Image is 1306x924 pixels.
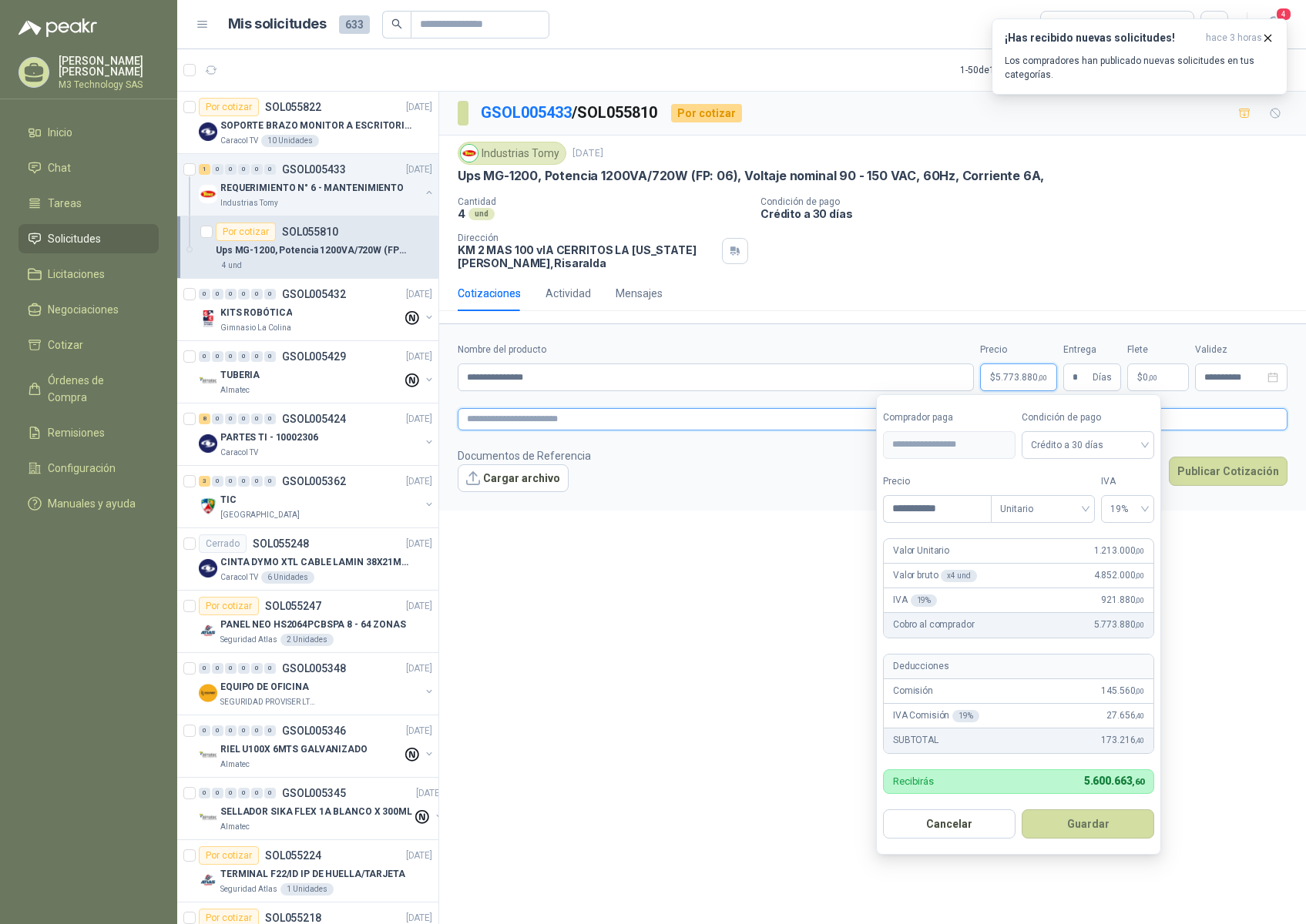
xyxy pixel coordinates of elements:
[220,197,278,209] p: Industrias Tomy
[220,758,250,771] p: Almatec
[760,207,1300,220] p: Crédito a 30 días
[220,181,404,196] p: REQUERIMIENTO N° 6 - MANTENIMIENTO
[220,135,258,147] p: Caracol TV
[199,659,435,708] a: 0 0 0 0 0 0 GSOL005348[DATE] Company LogoEQUIPO DE OFICINASEGURIDAD PROVISER LTDA
[1101,733,1144,748] span: 173.216
[199,808,217,827] img: Company Logo
[199,289,210,300] div: 0
[48,230,101,247] span: Solicitudes
[177,216,438,279] a: Por cotizarSOL055810Ups MG-1200, Potencia 1200VA/720W (FP: 06), Voltaje nominal 90 - 150 VAC, 60H...
[251,289,263,300] div: 0
[251,164,263,175] div: 0
[1135,596,1144,604] span: ,00
[18,295,159,324] a: Negociaciones
[199,347,435,397] a: 0 0 0 0 0 0 GSOL005429[DATE] Company LogoTUBERIAAlmatec
[265,102,321,112] p: SOL055822
[893,544,949,558] p: Valor Unitario
[282,413,346,424] p: GSOL005424
[251,476,263,487] div: 0
[458,285,521,302] div: Cotizaciones
[264,164,276,175] div: 0
[1195,343,1288,357] label: Validez
[406,849,432,863] p: [DATE]
[238,289,250,300] div: 0
[406,537,432,551] p: [DATE]
[48,460,116,477] span: Configuración
[893,733,938,748] p: SUBTOTAL
[228,13,327,35] h1: Mis solicitudes
[225,164,237,175] div: 0
[280,883,334,896] div: 1 Unidades
[468,208,495,220] div: und
[18,189,159,218] a: Tareas
[893,708,979,723] p: IVA Comisión
[458,464,569,492] button: Cargar archivo
[282,351,346,362] p: GSOL005429
[199,351,210,362] div: 0
[225,663,237,674] div: 0
[251,788,263,798] div: 0
[406,599,432,614] p: [DATE]
[199,410,435,459] a: 8 0 0 0 0 0 GSOL005424[DATE] Company LogoPARTES TI - 10002306Caracol TV
[458,447,591,464] p: Documentos de Referencia
[1135,571,1144,580] span: ,00
[212,351,223,362] div: 0
[458,196,748,207] p: Cantidad
[391,18,402,29] span: search
[220,742,368,757] p: RIEL U100X 6MTS GALVANIZADO
[212,663,223,674] div: 0
[199,663,210,674] div: 0
[1094,568,1144,583] span: 4.852.000
[220,696,317,708] p: SEGURIDAD PROVISER LTDA
[1206,32,1262,45] span: hace 3 horas
[1127,343,1189,357] label: Flete
[199,559,217,577] img: Company Logo
[199,534,247,553] div: Cerrado
[261,135,319,147] div: 10 Unidades
[212,289,223,300] div: 0
[406,724,432,738] p: [DATE]
[458,343,974,357] label: Nombre del producto
[952,710,979,722] div: 19 %
[265,912,321,923] p: SOL055218
[212,725,223,736] div: 0
[264,289,276,300] div: 0
[225,476,237,487] div: 0
[212,413,223,424] div: 0
[458,233,716,243] p: Dirección
[220,368,260,383] p: TUBERIA
[1050,16,1083,33] div: Todas
[1022,410,1154,425] label: Condición de pago
[1169,457,1288,486] button: Publicar Cotización
[199,472,435,521] a: 3 0 0 0 0 0 GSOL005362[DATE] Company LogoTIC[GEOGRAPHIC_DATA]
[251,663,263,674] div: 0
[546,285,591,302] div: Actividad
[220,680,309,695] p: EQUIPO DE OFICINA
[251,725,263,736] div: 0
[1106,708,1144,723] span: 27.656
[220,306,292,320] p: KITS ROBÓTICA
[199,372,217,390] img: Company Logo
[264,663,276,674] div: 0
[220,867,405,882] p: TERMINAL F22/ID IP DE HUELLA/TARJETA
[48,336,83,353] span: Cotizar
[18,366,159,412] a: Órdenes de Compra
[406,162,432,177] p: [DATE]
[59,80,159,89] p: M3 Technology SAS
[1148,373,1157,382] span: ,00
[18,153,159,182] a: Chat
[265,850,321,861] p: SOL055224
[406,100,432,115] p: [DATE]
[199,725,210,736] div: 0
[264,476,276,487] div: 0
[253,538,309,549] p: SOL055248
[1135,687,1144,695] span: ,00
[1110,497,1145,521] span: 19%
[1093,364,1112,390] span: Días
[1038,373,1047,382] span: ,00
[220,618,406,632] p: PANEL NEO HS2064PCBSPA 8 - 64 ZONAS
[458,142,566,165] div: Industrias Tomy
[995,373,1047,382] span: 5.773.880
[406,287,432,302] p: [DATE]
[199,846,259,865] div: Por cotizar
